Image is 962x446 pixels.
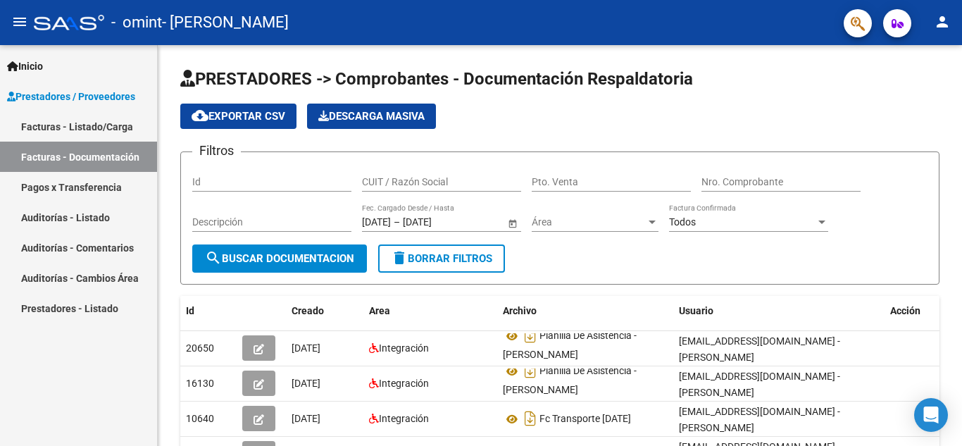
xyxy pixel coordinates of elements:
[503,330,637,361] span: Planilla De Asistencia - [PERSON_NAME]
[186,378,214,389] span: 16130
[391,252,492,265] span: Borrar Filtros
[292,413,320,424] span: [DATE]
[497,296,673,326] datatable-header-cell: Archivo
[205,252,354,265] span: Buscar Documentacion
[673,296,885,326] datatable-header-cell: Usuario
[186,342,214,354] span: 20650
[379,378,429,389] span: Integración
[885,296,955,326] datatable-header-cell: Acción
[679,335,840,363] span: [EMAIL_ADDRESS][DOMAIN_NAME] - [PERSON_NAME]
[362,216,391,228] input: Fecha inicio
[192,107,208,124] mat-icon: cloud_download
[934,13,951,30] mat-icon: person
[379,342,429,354] span: Integración
[192,141,241,161] h3: Filtros
[186,413,214,424] span: 10640
[307,104,436,129] button: Descarga Masiva
[111,7,162,38] span: - omint
[403,216,472,228] input: Fecha fin
[505,216,520,230] button: Open calendar
[186,305,194,316] span: Id
[503,366,637,396] span: Planilla De Asistencia - [PERSON_NAME]
[521,407,539,430] i: Descargar documento
[205,249,222,266] mat-icon: search
[292,305,324,316] span: Creado
[379,413,429,424] span: Integración
[11,13,28,30] mat-icon: menu
[192,244,367,273] button: Buscar Documentacion
[914,398,948,432] div: Open Intercom Messenger
[378,244,505,273] button: Borrar Filtros
[532,216,646,228] span: Área
[307,104,436,129] app-download-masive: Descarga masiva de comprobantes (adjuntos)
[7,89,135,104] span: Prestadores / Proveedores
[292,342,320,354] span: [DATE]
[286,296,363,326] datatable-header-cell: Creado
[192,110,285,123] span: Exportar CSV
[180,69,693,89] span: PRESTADORES -> Comprobantes - Documentación Respaldatoria
[180,104,296,129] button: Exportar CSV
[318,110,425,123] span: Descarga Masiva
[521,359,539,382] i: Descargar documento
[391,249,408,266] mat-icon: delete
[679,305,713,316] span: Usuario
[521,324,539,347] i: Descargar documento
[363,296,497,326] datatable-header-cell: Area
[292,378,320,389] span: [DATE]
[669,216,696,228] span: Todos
[180,296,237,326] datatable-header-cell: Id
[890,305,920,316] span: Acción
[7,58,43,74] span: Inicio
[394,216,400,228] span: –
[503,305,537,316] span: Archivo
[369,305,390,316] span: Area
[539,414,631,425] span: Fc Transporte [DATE]
[679,371,840,398] span: [EMAIL_ADDRESS][DOMAIN_NAME] - [PERSON_NAME]
[679,406,840,433] span: [EMAIL_ADDRESS][DOMAIN_NAME] - [PERSON_NAME]
[162,7,289,38] span: - [PERSON_NAME]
